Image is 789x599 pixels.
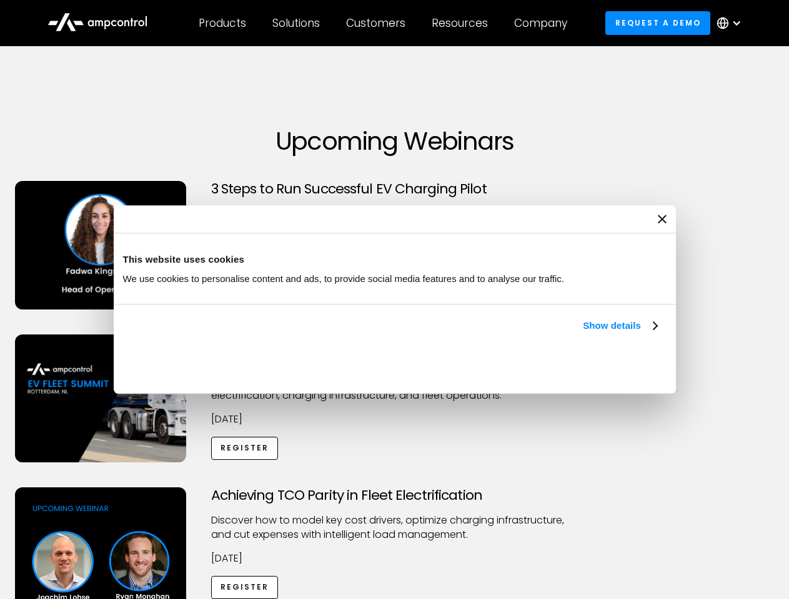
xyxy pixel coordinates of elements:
[346,16,405,30] div: Customers
[211,487,578,504] h3: Achieving TCO Parity in Fleet Electrification
[123,273,565,284] span: We use cookies to personalise content and ads, to provide social media features and to analyse ou...
[211,552,578,565] p: [DATE]
[605,11,710,34] a: Request a demo
[199,16,246,30] div: Products
[432,16,488,30] div: Resources
[514,16,567,30] div: Company
[658,215,667,223] button: Close banner
[272,16,320,30] div: Solutions
[123,252,667,267] div: This website uses cookies
[211,181,578,197] h3: 3 Steps to Run Successful EV Charging Pilot
[211,412,578,426] p: [DATE]
[583,318,657,333] a: Show details
[211,514,578,542] p: Discover how to model key cost drivers, optimize charging infrastructure, and cut expenses with i...
[211,576,279,599] a: Register
[15,126,775,156] h1: Upcoming Webinars
[211,437,279,460] a: Register
[482,348,662,384] button: Okay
